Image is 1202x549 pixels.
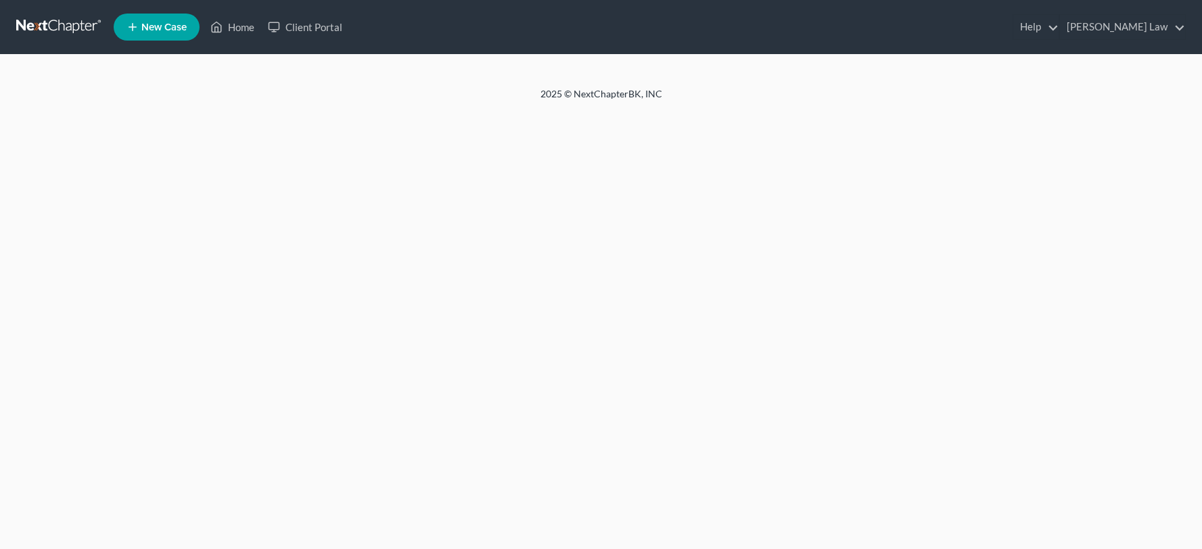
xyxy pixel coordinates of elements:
[1060,15,1185,39] a: [PERSON_NAME] Law
[204,15,261,39] a: Home
[114,14,200,41] new-legal-case-button: New Case
[1013,15,1059,39] a: Help
[261,15,349,39] a: Client Portal
[216,87,987,112] div: 2025 © NextChapterBK, INC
